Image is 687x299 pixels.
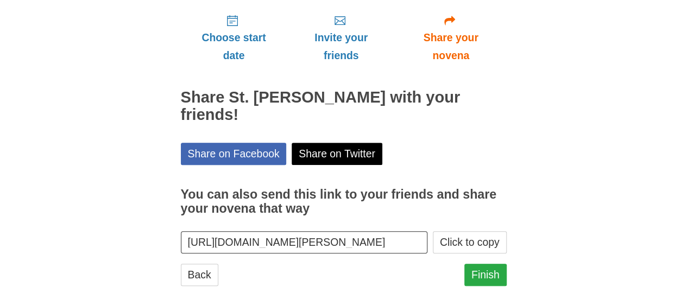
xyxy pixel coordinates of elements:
a: Invite your friends [287,5,395,70]
span: Invite your friends [298,29,384,65]
a: Share your novena [395,5,507,70]
h3: You can also send this link to your friends and share your novena that way [181,188,507,215]
a: Share on Facebook [181,143,287,165]
a: Share on Twitter [292,143,382,165]
h2: Share St. [PERSON_NAME] with your friends! [181,89,507,124]
a: Back [181,264,218,286]
a: Choose start date [181,5,287,70]
a: Finish [464,264,507,286]
span: Choose start date [192,29,276,65]
button: Click to copy [433,231,507,253]
span: Share your novena [406,29,496,65]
